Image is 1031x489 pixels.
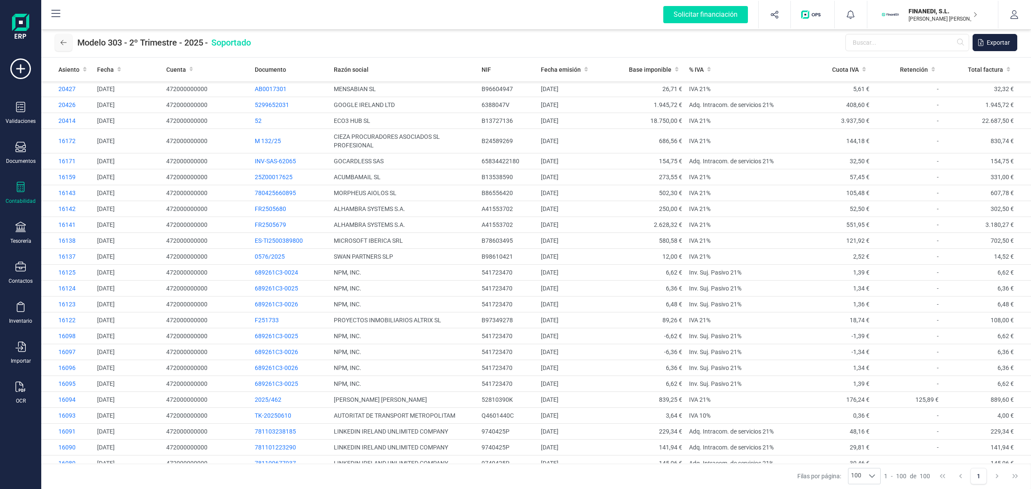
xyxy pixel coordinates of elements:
[11,358,31,364] div: Importar
[163,97,252,113] td: 472000000000
[686,424,794,440] td: Adq. Intracom. de servicios 21%
[796,1,829,28] button: Logo de OPS
[873,424,942,440] td: -
[478,129,537,153] td: B24589269
[58,65,79,74] span: Asiento
[942,281,1031,296] td: 6,36 €
[537,296,607,312] td: [DATE]
[942,97,1031,113] td: 1.945,72 €
[163,360,252,376] td: 472000000000
[537,281,607,296] td: [DATE]
[94,113,163,129] td: [DATE]
[478,185,537,201] td: B86556420
[537,392,607,408] td: [DATE]
[873,296,942,312] td: -
[942,296,1031,312] td: 6,48 €
[537,217,607,233] td: [DATE]
[330,185,478,201] td: MORPHEUS AIOLOS SL
[873,249,942,265] td: -
[330,265,478,281] td: NPM, INC.
[94,153,163,169] td: [DATE]
[94,328,163,344] td: [DATE]
[58,301,76,308] span: 16123
[255,117,262,124] span: 52
[794,281,873,296] td: 1,34 €
[58,158,76,165] span: 16171
[873,153,942,169] td: -
[794,296,873,312] td: 1,36 €
[163,113,252,129] td: 472000000000
[163,328,252,344] td: 472000000000
[942,424,1031,440] td: 229,34 €
[58,138,76,144] span: 16172
[873,344,942,360] td: -
[58,380,76,387] span: 16095
[537,201,607,217] td: [DATE]
[794,97,873,113] td: 408,60 €
[163,424,252,440] td: 472000000000
[478,344,537,360] td: 541723470
[607,296,686,312] td: 6,48 €
[330,296,478,312] td: NPM, INC.
[537,312,607,328] td: [DATE]
[16,397,26,404] div: OCR
[537,97,607,113] td: [DATE]
[94,424,163,440] td: [DATE]
[845,34,969,51] input: Buscar...
[330,392,478,408] td: [PERSON_NAME] [PERSON_NAME]
[94,129,163,153] td: [DATE]
[794,408,873,424] td: 0,36 €
[330,376,478,392] td: NPM, INC.
[686,153,794,169] td: Adq. Intracom. de servicios 21%
[163,233,252,249] td: 472000000000
[330,408,478,424] td: AUTORITAT DE TRANSPORT METROPOLITAM
[255,428,296,435] span: 781103238185
[607,281,686,296] td: 6,36 €
[330,249,478,265] td: SWAN PARTNERS SLP
[255,138,281,144] span: M 132/25
[478,233,537,249] td: B78603495
[94,312,163,328] td: [DATE]
[330,97,478,113] td: GOOGLE IRELAND LTD
[686,344,794,360] td: Inv. Suj. Pasivo 21%
[881,5,900,24] img: FI
[537,408,607,424] td: [DATE]
[537,129,607,153] td: [DATE]
[94,296,163,312] td: [DATE]
[537,113,607,129] td: [DATE]
[9,278,33,284] div: Contactos
[873,328,942,344] td: -
[607,392,686,408] td: 839,25 €
[686,201,794,217] td: IVA 21%
[942,129,1031,153] td: 830,74 €
[537,424,607,440] td: [DATE]
[94,408,163,424] td: [DATE]
[794,201,873,217] td: 52,50 €
[94,360,163,376] td: [DATE]
[205,37,254,49] span: -
[607,408,686,424] td: 3,64 €
[873,97,942,113] td: -
[607,328,686,344] td: -6,62 €
[163,408,252,424] td: 472000000000
[686,265,794,281] td: Inv. Suj. Pasivo 21%
[163,201,252,217] td: 472000000000
[478,408,537,424] td: Q4601440C
[163,129,252,153] td: 472000000000
[794,249,873,265] td: 2,52 €
[478,201,537,217] td: A41553702
[686,249,794,265] td: IVA 21%
[873,81,942,97] td: -
[942,153,1031,169] td: 154,75 €
[537,344,607,360] td: [DATE]
[478,281,537,296] td: 541723470
[330,113,478,129] td: ECO3 HUB SL
[77,37,203,49] span: Modelo 303 - 2º Trimestre - 2025
[166,65,186,74] span: Cuenta
[330,153,478,169] td: GOCARDLESS SAS
[163,281,252,296] td: 472000000000
[94,376,163,392] td: [DATE]
[58,333,76,339] span: 16098
[607,153,686,169] td: 154,75 €
[255,380,298,387] span: 689261C3-0025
